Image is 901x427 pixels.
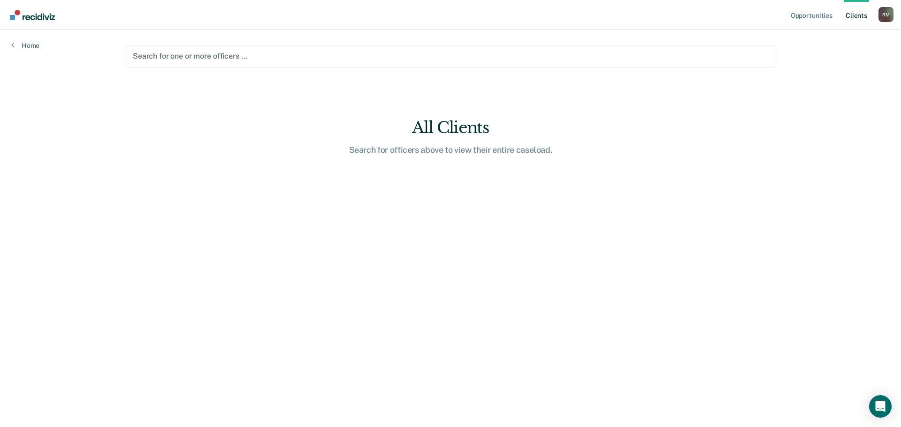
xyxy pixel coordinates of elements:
div: All Clients [300,118,601,137]
div: Open Intercom Messenger [869,395,892,418]
a: Home [11,41,39,50]
img: Recidiviz [10,10,55,20]
div: Search for officers above to view their entire caseload. [300,145,601,155]
div: R M [878,7,893,22]
button: Profile dropdown button [878,7,893,22]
